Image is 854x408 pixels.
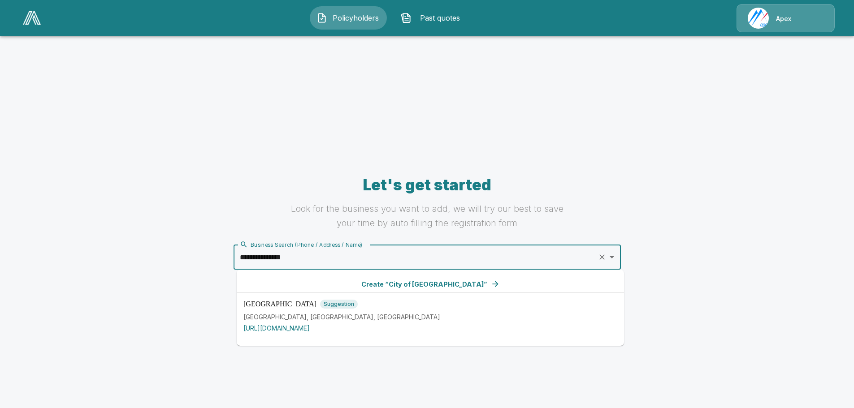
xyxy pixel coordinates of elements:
button: Past quotes IconPast quotes [394,6,471,30]
div: Business Search (Phone / Address / Name) [240,241,363,249]
span: Past quotes [415,13,464,23]
span: [GEOGRAPHIC_DATA] [243,301,316,308]
p: [GEOGRAPHIC_DATA], [GEOGRAPHIC_DATA], [GEOGRAPHIC_DATA] [243,312,617,322]
h4: Let's get started [285,176,569,194]
button: Policyholders IconPolicyholders [310,6,387,30]
img: AA Logo [23,11,41,25]
span: Create “ City of [GEOGRAPHIC_DATA] ” [361,279,487,289]
span: Suggestion [320,300,358,309]
span: Policyholders [331,13,380,23]
a: [URL][DOMAIN_NAME] [243,324,310,332]
img: Past quotes Icon [401,13,412,23]
h6: Look for the business you want to add, we will try our best to save your time by auto filling the... [285,202,569,230]
img: Policyholders Icon [316,13,327,23]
